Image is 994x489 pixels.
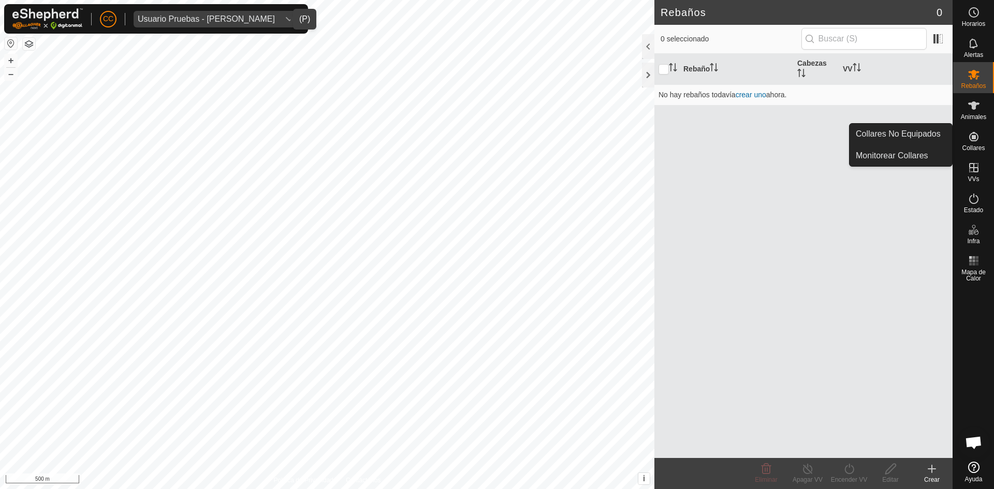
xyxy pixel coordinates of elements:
[346,476,381,485] a: Contáctenos
[103,13,113,24] span: CC
[964,52,983,58] span: Alertas
[797,70,806,79] p-sorticon: Activar para ordenar
[828,475,870,484] div: Encender VV
[961,114,986,120] span: Animales
[669,65,677,73] p-sorticon: Activar para ordenar
[736,91,766,99] a: crear uno
[643,474,645,483] span: i
[968,176,979,182] span: VVs
[850,124,952,144] a: Collares No Equipados
[801,28,927,50] input: Buscar (S)
[911,475,953,484] div: Crear
[870,475,911,484] div: Editar
[679,54,793,85] th: Rebaño
[661,34,801,45] span: 0 seleccionado
[5,68,17,80] button: –
[787,475,828,484] div: Apagar VV
[710,65,718,73] p-sorticon: Activar para ordenar
[967,238,980,244] span: Infra
[961,83,986,89] span: Rebaños
[953,457,994,486] a: Ayuda
[965,476,983,482] span: Ayuda
[23,38,35,50] button: Capas del Mapa
[964,207,983,213] span: Estado
[962,145,985,151] span: Collares
[850,145,952,166] a: Monitorear Collares
[5,54,17,67] button: +
[654,84,953,105] td: No hay rebaños todavía ahora.
[638,473,650,484] button: i
[755,476,777,483] span: Eliminar
[937,5,942,20] span: 0
[5,37,17,50] button: Restablecer Mapa
[138,15,275,23] div: Usuario Pruebas - [PERSON_NAME]
[956,269,991,281] span: Mapa de Calor
[853,65,861,73] p-sorticon: Activar para ordenar
[134,11,279,27] span: Usuario Pruebas - Gregorio Alarcia
[839,54,953,85] th: VV
[793,54,839,85] th: Cabezas
[274,476,333,485] a: Política de Privacidad
[958,427,989,458] div: Chat abierto
[279,11,300,27] div: dropdown trigger
[962,21,985,27] span: Horarios
[12,8,83,29] img: Logo Gallagher
[856,128,941,140] span: Collares No Equipados
[661,6,937,19] h2: Rebaños
[856,150,928,162] span: Monitorear Collares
